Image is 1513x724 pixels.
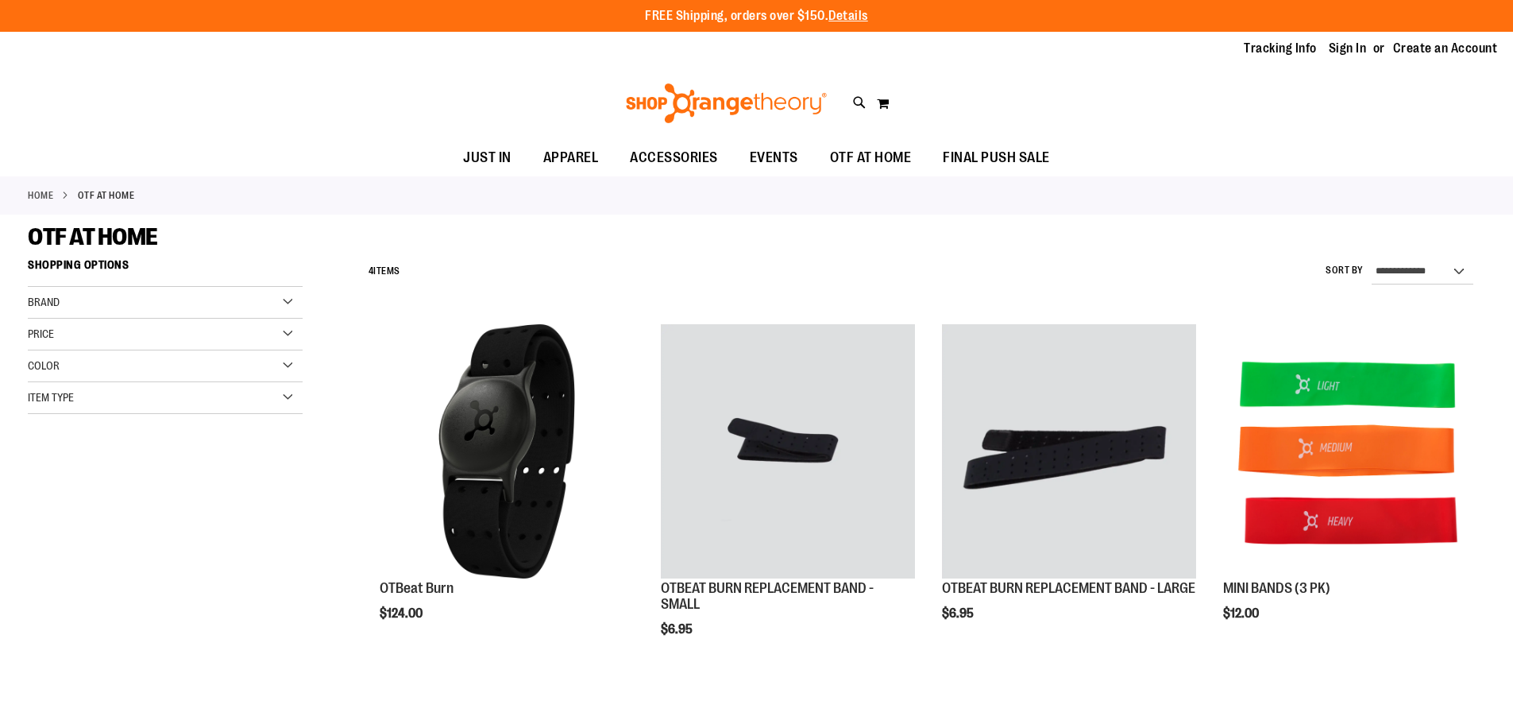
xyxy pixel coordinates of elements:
[942,324,1196,581] a: OTBEAT BURN REPLACEMENT BAND - LARGE
[1223,324,1477,579] img: MINI BANDS (3 PK)
[527,140,615,176] a: APPAREL
[28,391,74,404] span: Item Type
[614,140,734,176] a: ACCESSORIES
[1223,580,1330,596] a: MINI BANDS (3 PK)
[942,324,1196,579] img: OTBEAT BURN REPLACEMENT BAND - LARGE
[814,140,928,176] a: OTF AT HOME
[942,606,976,621] span: $6.95
[28,327,54,340] span: Price
[447,140,527,176] a: JUST IN
[28,251,303,287] strong: Shopping Options
[1223,324,1477,581] a: MINI BANDS (3 PK)
[380,606,425,621] span: $124.00
[661,580,874,612] a: OTBEAT BURN REPLACEMENT BAND - SMALL
[369,265,374,277] span: 4
[734,140,814,176] a: EVENTS
[1244,40,1317,57] a: Tracking Info
[380,324,634,579] img: Main view of OTBeat Burn 6.0-C
[942,580,1195,596] a: OTBEAT BURN REPLACEMENT BAND - LARGE
[661,324,915,581] a: OTBEAT BURN REPLACEMENT BAND - SMALL
[828,9,868,23] a: Details
[830,140,912,176] span: OTF AT HOME
[369,259,400,284] h2: Items
[78,188,135,203] strong: OTF AT HOME
[943,140,1050,176] span: FINAL PUSH SALE
[28,188,53,203] a: Home
[1393,40,1498,57] a: Create an Account
[934,316,1204,661] div: product
[380,580,454,596] a: OTBeat Burn
[1215,316,1485,661] div: product
[661,324,915,579] img: OTBEAT BURN REPLACEMENT BAND - SMALL
[645,7,868,25] p: FREE Shipping, orders over $150.
[1329,40,1367,57] a: Sign In
[543,140,599,176] span: APPAREL
[463,140,511,176] span: JUST IN
[28,296,60,308] span: Brand
[927,140,1066,176] a: FINAL PUSH SALE
[1223,606,1261,621] span: $12.00
[653,316,923,676] div: product
[28,359,60,372] span: Color
[661,622,695,637] span: $6.95
[28,223,158,250] span: OTF AT HOME
[380,324,634,581] a: Main view of OTBeat Burn 6.0-C
[630,140,718,176] span: ACCESSORIES
[1326,264,1364,277] label: Sort By
[372,316,642,661] div: product
[750,140,798,176] span: EVENTS
[623,83,829,123] img: Shop Orangetheory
